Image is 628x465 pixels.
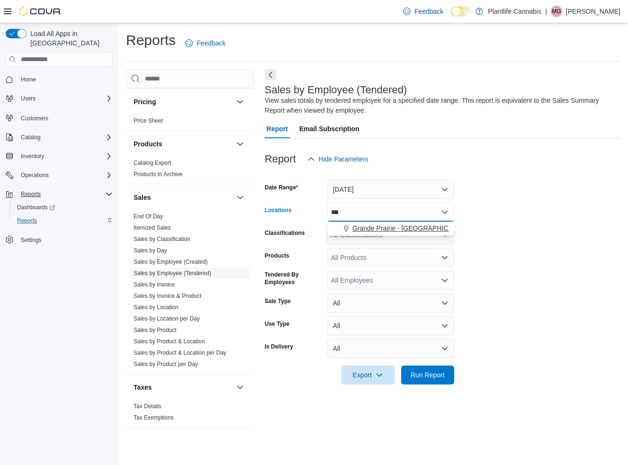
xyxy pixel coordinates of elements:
[347,366,389,385] span: Export
[265,69,276,80] button: Next
[134,193,151,202] h3: Sales
[2,150,117,163] button: Inventory
[265,153,296,165] h3: Report
[2,111,117,125] button: Customers
[234,96,246,107] button: Pricing
[17,74,40,85] a: Home
[414,7,443,16] span: Feedback
[134,159,171,167] span: Catalog Export
[17,204,55,211] span: Dashboards
[126,211,253,374] div: Sales
[327,180,454,199] button: [DATE]
[134,170,182,178] span: Products to Archive
[134,338,205,345] span: Sales by Product & Location
[17,112,113,124] span: Customers
[2,188,117,201] button: Reports
[9,214,117,227] button: Reports
[304,150,372,169] button: Hide Parameters
[566,6,620,17] p: [PERSON_NAME]
[2,233,117,247] button: Settings
[327,294,454,313] button: All
[134,213,163,220] span: End Of Day
[13,202,59,213] a: Dashboards
[2,92,117,105] button: Users
[6,69,113,271] nav: Complex example
[265,271,323,286] label: Tendered By Employees
[441,208,449,216] button: Close list of options
[17,73,113,85] span: Home
[234,138,246,150] button: Products
[134,349,226,356] a: Sales by Product & Location per Day
[17,132,44,143] button: Catalog
[2,169,117,182] button: Operations
[134,361,198,367] a: Sales by Product per Day
[21,190,41,198] span: Reports
[411,370,445,380] span: Run Report
[21,236,41,244] span: Settings
[126,157,253,184] div: Products
[134,304,179,311] a: Sales by Location
[265,229,305,237] label: Classifications
[17,234,45,246] a: Settings
[399,2,447,21] a: Feedback
[352,224,470,233] span: Grande Prairie - [GEOGRAPHIC_DATA]
[21,152,44,160] span: Inventory
[17,151,48,162] button: Inventory
[2,72,117,86] button: Home
[21,115,48,122] span: Customers
[451,7,471,17] input: Dark Mode
[551,6,562,17] div: Madison Grassl
[299,119,359,138] span: Email Subscription
[17,188,113,200] span: Reports
[134,293,201,299] a: Sales by Invoice & Product
[134,258,208,266] span: Sales by Employee (Created)
[134,97,156,107] h3: Pricing
[17,93,113,104] span: Users
[21,76,36,83] span: Home
[267,119,288,138] span: Report
[327,222,454,235] div: Choose from the following options
[265,252,289,259] label: Products
[327,316,454,335] button: All
[17,188,45,200] button: Reports
[319,154,368,164] span: Hide Parameters
[134,224,171,231] a: Itemized Sales
[17,93,39,104] button: Users
[488,6,541,17] p: Plantlife Cannabis
[17,151,113,162] span: Inventory
[134,247,167,254] a: Sales by Day
[17,132,113,143] span: Catalog
[134,281,175,288] span: Sales by Invoice
[134,292,201,300] span: Sales by Invoice & Product
[134,383,152,392] h3: Taxes
[181,34,229,53] a: Feedback
[134,270,211,277] a: Sales by Employee (Tendered)
[134,139,233,149] button: Products
[13,215,41,226] a: Reports
[17,113,52,124] a: Customers
[134,236,190,242] a: Sales by Classification
[134,235,190,243] span: Sales by Classification
[134,171,182,178] a: Products to Archive
[126,31,176,50] h1: Reports
[265,96,616,116] div: View sales totals by tendered employee for a specified date range. This report is equivalent to t...
[17,170,53,181] button: Operations
[265,297,291,305] label: Sale Type
[134,403,161,410] a: Tax Details
[234,192,246,203] button: Sales
[134,360,198,368] span: Sales by Product per Day
[21,134,40,141] span: Catalog
[2,131,117,144] button: Catalog
[134,326,177,334] span: Sales by Product
[134,315,200,322] span: Sales by Location per Day
[126,115,253,130] div: Pricing
[134,383,233,392] button: Taxes
[134,259,208,265] a: Sales by Employee (Created)
[17,234,113,246] span: Settings
[13,215,113,226] span: Reports
[134,269,211,277] span: Sales by Employee (Tendered)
